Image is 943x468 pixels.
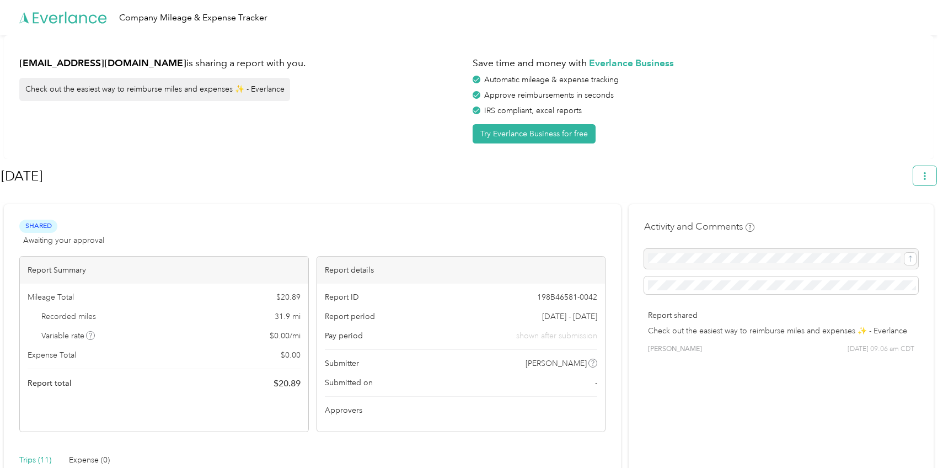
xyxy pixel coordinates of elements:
[325,291,359,303] span: Report ID
[526,358,587,369] span: [PERSON_NAME]
[28,349,76,361] span: Expense Total
[644,220,754,233] h4: Activity and Comments
[325,377,373,389] span: Submitted on
[276,291,301,303] span: $ 20.89
[473,124,596,143] button: Try Everlance Business for free
[19,78,290,101] div: Check out the easiest way to reimburse miles and expenses ✨ - Everlance
[325,330,363,342] span: Pay period
[19,454,51,466] div: Trips (11)
[23,235,104,246] span: Awaiting your approval
[648,344,702,354] span: [PERSON_NAME]
[848,344,914,354] span: [DATE] 09:06 am CDT
[19,220,57,232] span: Shared
[484,91,614,100] span: Approve reimbursements in seconds
[274,377,301,390] span: $ 20.89
[542,311,597,322] span: [DATE] - [DATE]
[41,311,96,322] span: Recorded miles
[28,377,72,389] span: Report total
[484,106,582,115] span: IRS compliant, excel reports
[275,311,301,322] span: 31.9 mi
[473,56,918,70] h1: Save time and money with
[270,330,301,342] span: $ 0.00 / mi
[281,349,301,361] span: $ 0.00
[41,330,95,342] span: Variable rate
[537,291,597,303] span: 198B46581-0042
[516,330,597,342] span: shown after submission
[595,377,597,389] span: -
[317,257,606,284] div: Report details
[19,57,186,68] strong: [EMAIL_ADDRESS][DOMAIN_NAME]
[325,358,359,369] span: Submitter
[484,75,619,84] span: Automatic mileage & expense tracking
[19,56,465,70] h1: is sharing a report with you.
[648,325,914,337] p: Check out the easiest way to reimburse miles and expenses ✨ - Everlance
[325,311,375,322] span: Report period
[589,57,674,68] strong: Everlance Business
[119,11,267,25] div: Company Mileage & Expense Tracker
[1,163,906,189] h1: Aug 2025
[325,405,362,416] span: Approvers
[28,291,74,303] span: Mileage Total
[648,310,914,321] p: Report shared
[69,454,110,466] div: Expense (0)
[20,257,308,284] div: Report Summary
